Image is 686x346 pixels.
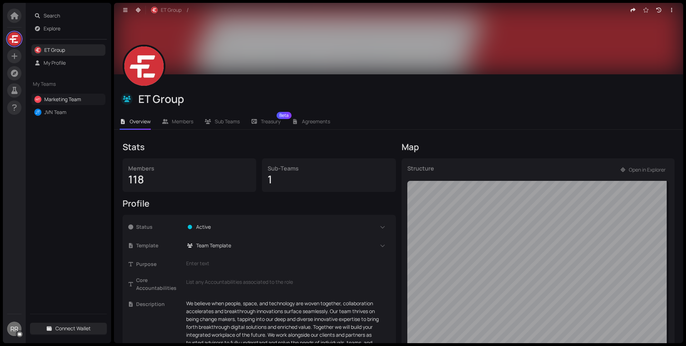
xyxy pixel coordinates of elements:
a: JVN Team [44,109,66,115]
span: Overview [130,118,151,125]
button: Open in Explorer [617,164,669,176]
a: Explore [44,25,60,32]
span: Core Accountabilities [136,276,182,292]
div: Members [128,164,250,173]
a: Marketing Team [44,96,81,103]
div: ET Group [138,92,673,106]
div: Stats [123,141,396,153]
span: Active [196,223,211,231]
img: LsfHRQdbm8.jpeg [8,32,21,46]
span: Members [172,118,193,125]
a: ET Group [44,46,65,53]
div: My Teams [30,76,107,92]
span: Open in Explorer [629,166,666,174]
span: RR [10,322,18,336]
div: 118 [128,173,250,186]
a: My Profile [44,59,66,66]
span: Treasury [261,119,280,124]
span: Purpose [136,260,182,268]
span: Status [136,223,182,231]
div: Sub-Teams [268,164,390,173]
span: Description [136,300,182,308]
div: Structure [407,164,434,181]
div: Profile [123,198,396,209]
span: My Teams [33,80,91,88]
div: Map [402,141,675,153]
span: Connect Wallet [55,325,91,332]
span: ET Group [161,6,182,14]
span: Template [136,242,182,249]
img: sxiwkZVnJ8.jpeg [124,46,164,86]
button: Connect Wallet [30,323,107,334]
img: r-RjKx4yED.jpeg [151,7,158,13]
span: Team Template [196,242,231,249]
sup: Beta [277,112,292,119]
span: Sub Teams [215,118,240,125]
div: 1 [268,173,390,186]
span: Search [44,10,103,21]
div: Enter text [186,259,386,267]
span: Agreements [302,118,330,125]
button: ET Group [147,4,185,16]
div: List any Accountabilities associated to the role [186,278,386,286]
